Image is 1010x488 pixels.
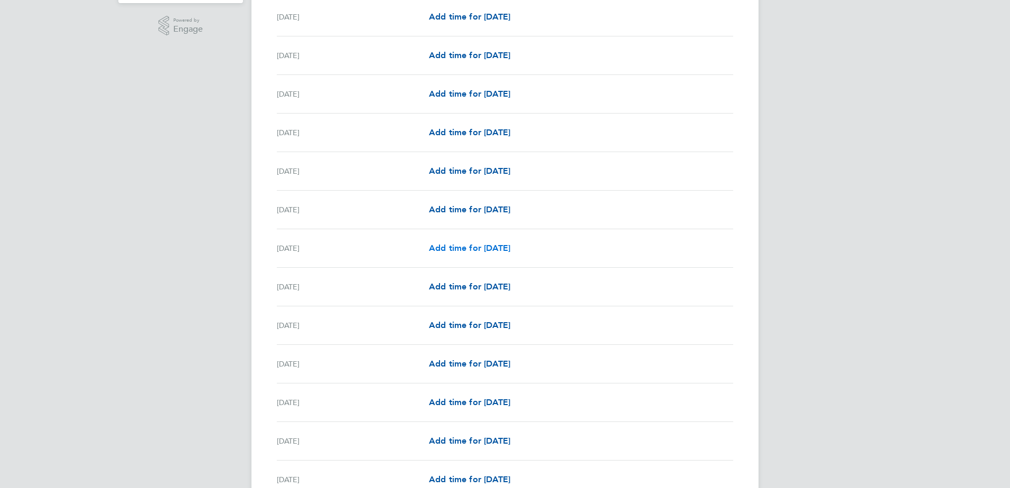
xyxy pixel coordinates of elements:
a: Add time for [DATE] [429,165,510,177]
a: Add time for [DATE] [429,396,510,409]
a: Add time for [DATE] [429,280,510,293]
div: [DATE] [277,280,429,293]
span: Add time for [DATE] [429,127,510,137]
a: Add time for [DATE] [429,11,510,23]
div: [DATE] [277,49,429,62]
a: Add time for [DATE] [429,435,510,447]
div: [DATE] [277,11,429,23]
span: Add time for [DATE] [429,397,510,407]
span: Add time for [DATE] [429,50,510,60]
span: Add time for [DATE] [429,281,510,292]
div: [DATE] [277,242,429,255]
a: Add time for [DATE] [429,319,510,332]
div: [DATE] [277,319,429,332]
a: Add time for [DATE] [429,49,510,62]
a: Add time for [DATE] [429,126,510,139]
span: Add time for [DATE] [429,359,510,369]
span: Add time for [DATE] [429,89,510,99]
div: [DATE] [277,396,429,409]
div: [DATE] [277,203,429,216]
a: Add time for [DATE] [429,88,510,100]
a: Powered byEngage [158,16,203,36]
a: Add time for [DATE] [429,358,510,370]
a: Add time for [DATE] [429,242,510,255]
span: Add time for [DATE] [429,436,510,446]
div: [DATE] [277,473,429,486]
div: [DATE] [277,126,429,139]
span: Add time for [DATE] [429,320,510,330]
a: Add time for [DATE] [429,473,510,486]
div: [DATE] [277,165,429,177]
div: [DATE] [277,358,429,370]
span: Add time for [DATE] [429,166,510,176]
span: Engage [173,25,203,34]
span: Powered by [173,16,203,25]
span: Add time for [DATE] [429,243,510,253]
span: Add time for [DATE] [429,474,510,484]
span: Add time for [DATE] [429,204,510,214]
div: [DATE] [277,435,429,447]
span: Add time for [DATE] [429,12,510,22]
div: [DATE] [277,88,429,100]
a: Add time for [DATE] [429,203,510,216]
